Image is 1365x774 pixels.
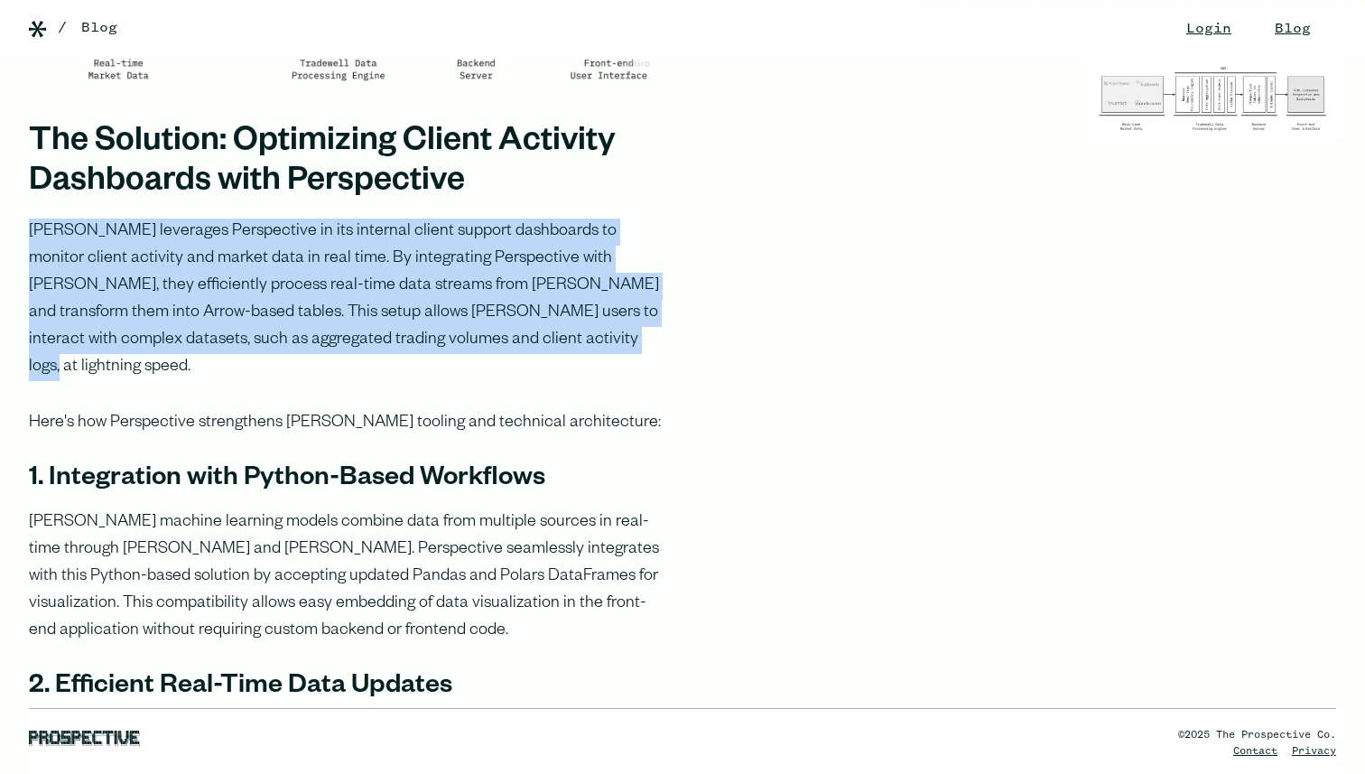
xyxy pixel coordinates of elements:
[29,509,664,645] p: [PERSON_NAME] machine learning models combine data from multiple sources in real-time through [PE...
[81,17,117,39] a: Blog
[29,410,664,437] p: Here's how Perspective strengthens [PERSON_NAME] tooling and technical architecture:
[29,219,664,381] p: [PERSON_NAME] leverages Perspective in its internal client support dashboards to monitor client a...
[29,126,616,202] strong: The Solution: Optimizing Client Activity Dashboards with Perspective
[58,17,67,39] div: /
[1233,746,1277,757] a: Contact
[1292,746,1336,757] a: Privacy
[29,466,545,495] strong: 1. Integration with Python-Based Workflows
[1178,727,1336,743] div: ©2025 The Prospective Co.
